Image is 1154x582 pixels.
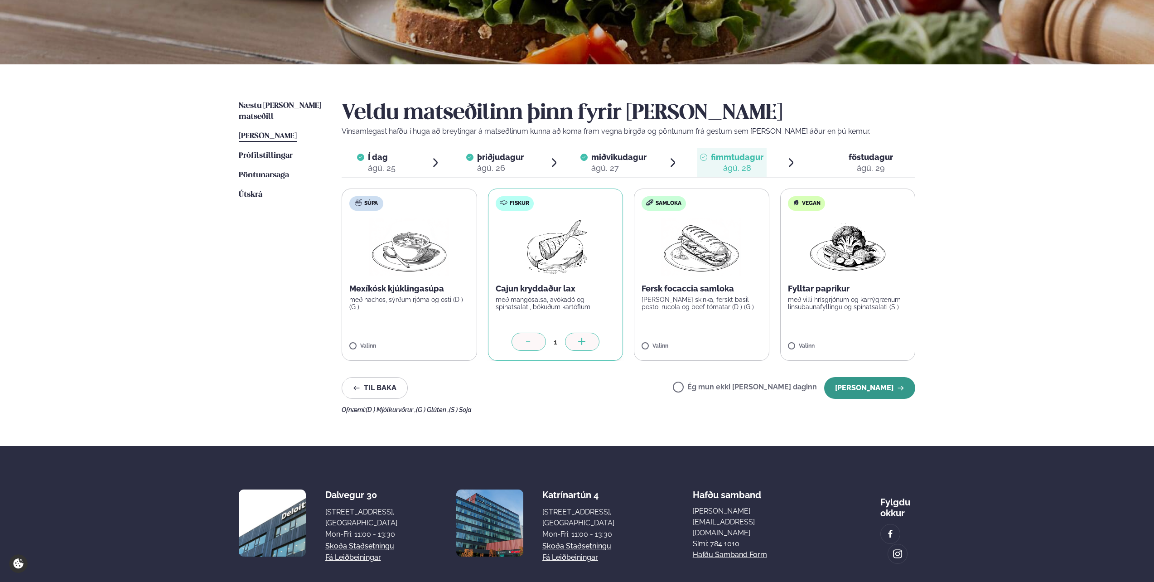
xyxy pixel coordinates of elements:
span: Útskrá [239,191,262,199]
span: Fiskur [510,200,529,207]
div: [STREET_ADDRESS], [GEOGRAPHIC_DATA] [325,507,397,529]
a: Skoða staðsetningu [542,541,611,552]
div: Ofnæmi: [342,406,915,413]
span: Næstu [PERSON_NAME] matseðill [239,102,321,121]
img: image alt [239,490,306,557]
p: með mangósalsa, avókadó og spínatsalati, bökuðum kartöflum [496,296,616,310]
img: image alt [893,549,903,559]
p: með villi hrísgrjónum og karrýgrænum linsubaunafyllingu og spínatsalati (S ) [788,296,908,310]
a: Prófílstillingar [239,150,293,161]
div: ágú. 25 [368,163,396,174]
img: sandwich-new-16px.svg [646,199,653,206]
span: Vegan [802,200,821,207]
div: Dalvegur 30 [325,490,397,500]
span: (D ) Mjólkurvörur , [366,406,416,413]
p: Fersk focaccia samloka [642,283,762,294]
p: Vinsamlegast hafðu í huga að breytingar á matseðlinum kunna að koma fram vegna birgða og pöntunum... [342,126,915,137]
a: [PERSON_NAME][EMAIL_ADDRESS][DOMAIN_NAME] [693,506,802,538]
span: [PERSON_NAME] [239,132,297,140]
img: Vegan.svg [792,199,800,206]
p: með nachos, sýrðum rjóma og osti (D ) (G ) [349,296,469,310]
span: Prófílstillingar [239,152,293,160]
div: ágú. 26 [477,163,524,174]
a: Útskrá [239,189,262,200]
img: soup.svg [355,199,362,206]
img: image alt [885,529,895,539]
span: Súpa [364,200,378,207]
div: ágú. 28 [711,163,763,174]
a: Fá leiðbeiningar [542,552,598,563]
a: Cookie settings [9,554,28,573]
span: Hafðu samband [693,482,761,500]
span: Pöntunarsaga [239,171,289,179]
p: Mexíkósk kjúklingasúpa [349,283,469,294]
div: Mon-Fri: 11:00 - 13:30 [325,529,397,540]
a: Pöntunarsaga [239,170,289,181]
p: [PERSON_NAME] skinka, ferskt basil pesto, rucola og beef tómatar (D ) (G ) [642,296,762,310]
span: Samloka [656,200,681,207]
span: (S ) Soja [449,406,472,413]
span: (G ) Glúten , [416,406,449,413]
img: Fish.png [515,218,595,276]
img: image alt [456,490,523,557]
div: 1 [546,337,565,347]
a: Skoða staðsetningu [325,541,394,552]
a: image alt [881,524,900,543]
p: Fylltar paprikur [788,283,908,294]
img: fish.svg [500,199,507,206]
button: Til baka [342,377,408,399]
div: ágú. 27 [591,163,647,174]
img: Panini.png [661,218,741,276]
a: image alt [888,544,907,563]
div: Fylgdu okkur [880,490,915,519]
a: Næstu [PERSON_NAME] matseðill [239,101,324,122]
h2: Veldu matseðilinn þinn fyrir [PERSON_NAME] [342,101,915,126]
a: Hafðu samband form [693,549,767,560]
div: ágú. 29 [849,163,893,174]
span: föstudagur [849,152,893,162]
p: Cajun kryddaður lax [496,283,616,294]
div: Mon-Fri: 11:00 - 13:30 [542,529,614,540]
button: [PERSON_NAME] [824,377,915,399]
img: Soup.png [369,218,449,276]
a: [PERSON_NAME] [239,131,297,142]
img: Vegan.png [808,218,888,276]
span: þriðjudagur [477,152,524,162]
p: Sími: 784 1010 [693,538,802,549]
a: Fá leiðbeiningar [325,552,381,563]
div: [STREET_ADDRESS], [GEOGRAPHIC_DATA] [542,507,614,529]
span: fimmtudagur [711,152,763,162]
div: Katrínartún 4 [542,490,614,500]
span: Í dag [368,152,396,163]
span: miðvikudagur [591,152,647,162]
